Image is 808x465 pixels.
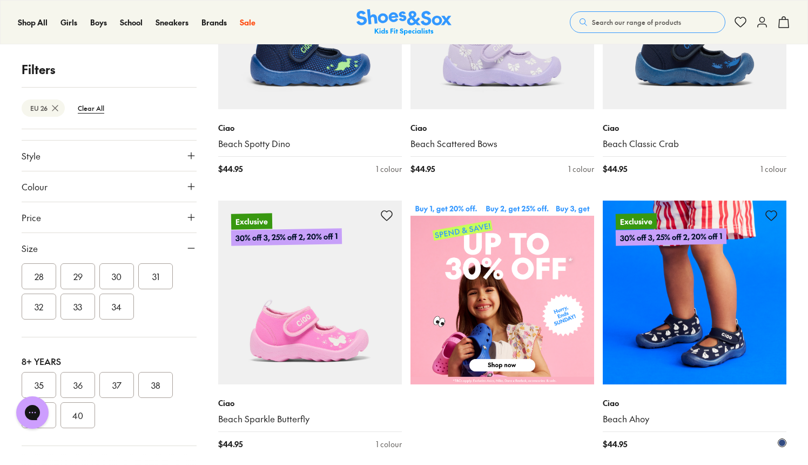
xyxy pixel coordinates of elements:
[218,397,402,409] p: Ciao
[616,214,657,229] p: Exclusive
[603,397,786,409] p: Ciao
[603,138,786,150] a: Beach Classic Crab
[22,141,197,171] button: Style
[60,263,95,289] button: 29
[90,17,107,28] a: Boys
[356,9,452,36] img: SNS_Logo_Responsive.svg
[22,372,56,398] button: 35
[22,171,197,202] button: Colour
[22,294,56,320] button: 32
[22,355,197,368] div: 8+ Years
[22,263,56,289] button: 28
[22,202,197,232] button: Price
[99,372,134,398] button: 37
[138,263,173,289] button: 31
[22,211,41,224] span: Price
[60,17,77,28] a: Girls
[156,17,188,28] a: Sneakers
[603,201,786,384] a: Exclusive30% off 3, 25% off 2, 20% off 1
[231,229,342,245] p: 30% off 3, 25% off 2, 20% off 1
[60,294,95,320] button: 33
[603,122,786,134] p: Ciao
[603,439,627,450] span: $ 44.95
[138,372,173,398] button: 38
[99,263,134,289] button: 30
[410,122,594,134] p: Ciao
[218,413,402,425] a: Beach Sparkle Butterfly
[410,138,594,150] a: Beach Scattered Bows
[568,163,594,175] div: 1 colour
[22,99,65,117] btn: EU 26
[218,439,243,450] span: $ 44.95
[218,122,402,134] p: Ciao
[376,163,402,175] div: 1 colour
[60,372,95,398] button: 36
[218,201,402,384] a: Exclusive30% off 3, 25% off 2, 20% off 1
[760,163,786,175] div: 1 colour
[22,242,38,255] span: Size
[201,17,227,28] a: Brands
[603,413,786,425] a: Beach Ahoy
[22,180,48,193] span: Colour
[616,229,726,245] p: 30% off 3, 25% off 2, 20% off 1
[603,163,627,175] span: $ 44.95
[99,294,134,320] button: 34
[22,61,197,78] p: Filters
[410,163,435,175] span: $ 44.95
[356,9,452,36] a: Shoes & Sox
[218,138,402,150] a: Beach Spotty Dino
[218,163,243,175] span: $ 44.95
[120,17,143,28] a: School
[69,98,113,118] btn: Clear All
[22,233,197,263] button: Size
[231,214,272,229] p: Exclusive
[22,149,41,162] span: Style
[592,17,681,27] span: Search our range of products
[376,439,402,450] div: 1 colour
[570,11,725,33] button: Search our range of products
[410,201,594,384] img: SNS_WEBASSETS_CategoryWidget_2560x2560_d4358fa4-32b4-4c90-932d-b6c75ae0f3ec.png
[240,17,255,28] a: Sale
[60,402,95,428] button: 40
[11,393,54,433] iframe: Gorgias live chat messenger
[18,17,48,28] a: Shop All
